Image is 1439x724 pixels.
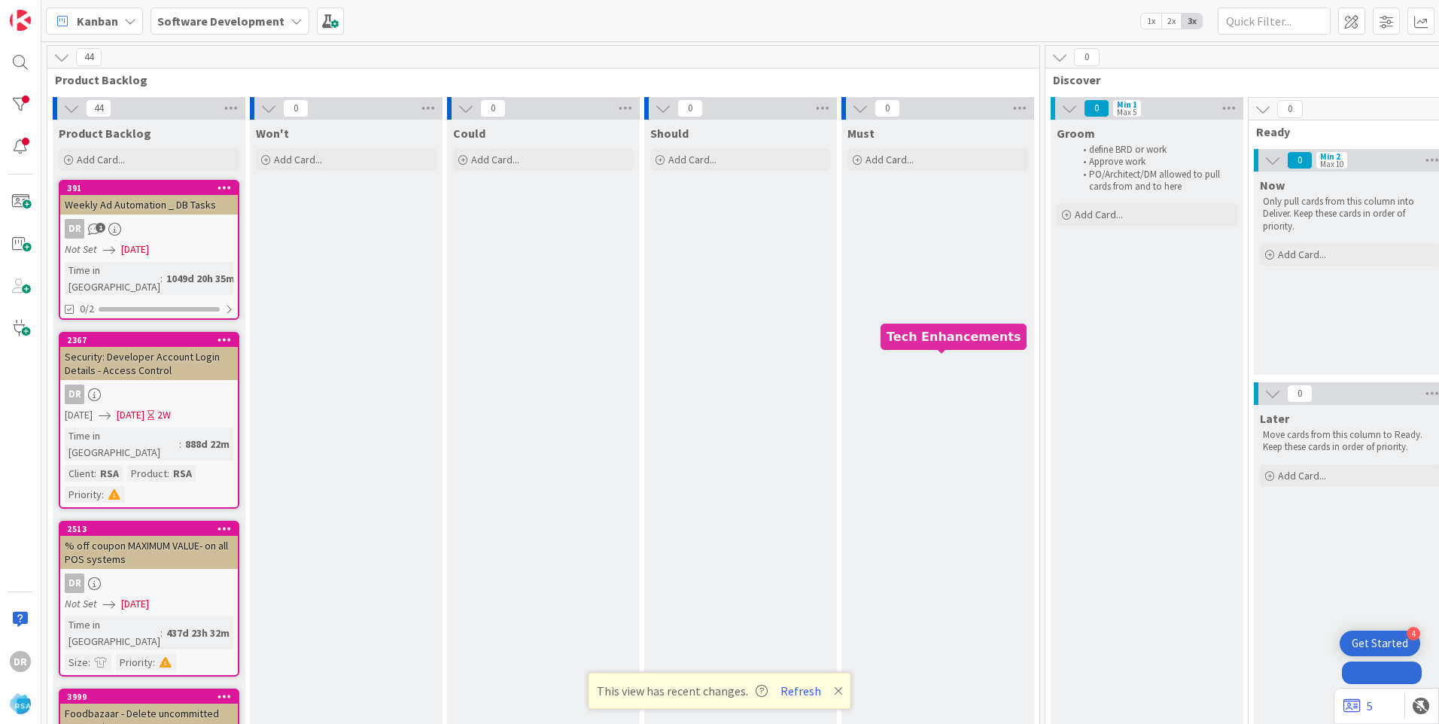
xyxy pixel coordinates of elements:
span: : [179,436,181,452]
div: 2367 [60,333,238,347]
span: : [160,625,163,641]
span: Add Card... [1075,208,1123,221]
img: Visit kanbanzone.com [10,10,31,31]
div: DR [60,573,238,593]
div: 888d 22m [181,436,233,452]
span: Add Card... [668,153,716,166]
span: Add Card... [471,153,519,166]
div: RSA [169,465,196,482]
div: Time in [GEOGRAPHIC_DATA] [65,262,160,295]
span: Product Backlog [59,126,151,141]
span: Could [453,126,485,141]
span: Add Card... [1278,248,1326,261]
span: 0 [677,99,703,117]
i: Not Set [65,597,97,610]
span: 0 [1287,151,1313,169]
span: Ready [1256,124,1433,139]
span: Groom [1057,126,1095,141]
span: [DATE] [65,407,93,423]
span: Discover [1053,72,1439,87]
input: Quick Filter... [1218,8,1331,35]
span: 0 [875,99,900,117]
div: Open Get Started checklist, remaining modules: 4 [1340,631,1420,656]
div: 1049d 20h 35m [163,270,239,287]
div: Product [127,465,167,482]
span: [DATE] [121,242,149,257]
span: : [160,270,163,287]
div: % off coupon MAXIMUM VALUE- on all POS systems [60,536,238,569]
span: : [88,654,90,671]
span: 0 [1084,99,1109,117]
div: 2367 [67,335,238,345]
div: 2513 [60,522,238,536]
span: 2x [1161,14,1182,29]
div: Weekly Ad Automation _ DB Tasks [60,195,238,214]
div: Priority [65,486,102,503]
span: 1 [96,223,105,233]
span: Won't [256,126,289,141]
i: Not Set [65,242,97,256]
div: Time in [GEOGRAPHIC_DATA] [65,427,179,461]
span: Kanban [77,12,118,30]
div: 2513% off coupon MAXIMUM VALUE- on all POS systems [60,522,238,569]
span: Must [847,126,875,141]
span: : [102,486,104,503]
span: Now [1260,178,1285,193]
span: 0 [1074,48,1100,66]
div: DR [60,385,238,404]
div: Max 10 [1320,160,1343,168]
span: 0 [1277,100,1303,118]
div: Client [65,465,94,482]
li: PO/Architect/DM allowed to pull cards from and to here [1075,169,1235,193]
div: Min 1 [1117,101,1137,108]
span: Add Card... [1278,469,1326,482]
span: 0/2 [80,301,94,317]
span: 0 [283,99,309,117]
div: Max 5 [1117,108,1136,116]
div: DR [10,651,31,672]
div: 391Weekly Ad Automation _ DB Tasks [60,181,238,214]
span: : [167,465,169,482]
div: 4 [1407,627,1420,640]
span: Later [1260,411,1289,426]
span: 44 [86,99,111,117]
div: DR [65,385,84,404]
div: Security: Developer Account Login Details - Access Control [60,347,238,380]
span: Should [650,126,689,141]
div: 2513 [67,524,238,534]
span: : [94,465,96,482]
div: Get Started [1352,636,1408,651]
div: DR [65,573,84,593]
div: Size [65,654,88,671]
span: : [153,654,155,671]
div: Time in [GEOGRAPHIC_DATA] [65,616,160,649]
b: Software Development [157,14,284,29]
span: [DATE] [117,407,145,423]
div: Priority [116,654,153,671]
p: Move cards from this column to Ready. Keep these cards in order of priority. [1263,429,1437,454]
span: [DATE] [121,596,149,612]
div: DR [60,219,238,239]
div: 437d 23h 32m [163,625,233,641]
span: 44 [76,48,102,66]
div: 3999 [67,692,238,702]
button: Refresh [775,681,826,701]
a: 5 [1343,697,1373,715]
span: Add Card... [77,153,125,166]
span: 3x [1182,14,1202,29]
span: 0 [1287,385,1313,403]
div: 2367Security: Developer Account Login Details - Access Control [60,333,238,380]
h5: Tech Enhancements [887,330,1021,344]
span: 0 [480,99,506,117]
p: Only pull cards from this column into Deliver. Keep these cards in order of priority. [1263,196,1437,233]
div: 391 [60,181,238,195]
div: Min 2 [1320,153,1340,160]
li: define BRD or work [1075,144,1235,156]
span: 1x [1141,14,1161,29]
div: DR [65,219,84,239]
span: Product Backlog [55,72,1021,87]
span: Add Card... [866,153,914,166]
div: 3999 [60,690,238,704]
span: This view has recent changes. [597,682,768,700]
img: avatar [10,693,31,714]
